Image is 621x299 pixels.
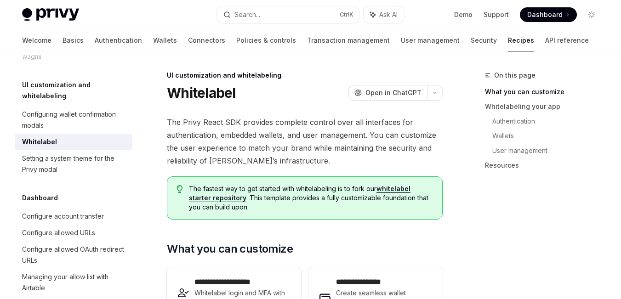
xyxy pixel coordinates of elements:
[485,85,606,99] a: What you can customize
[22,192,58,203] h5: Dashboard
[236,29,296,51] a: Policies & controls
[217,6,359,23] button: Search...CtrlK
[340,11,353,18] span: Ctrl K
[15,106,132,134] a: Configuring wallet confirmation modals
[22,29,51,51] a: Welcome
[22,211,104,222] div: Configure account transfer
[492,129,606,143] a: Wallets
[471,29,497,51] a: Security
[485,158,606,173] a: Resources
[22,109,127,131] div: Configuring wallet confirmation modals
[22,136,57,147] div: Whitelabel
[15,241,132,269] a: Configure allowed OAuth redirect URLs
[15,134,132,150] a: Whitelabel
[15,269,132,296] a: Managing your allow list with Airtable
[15,150,132,178] a: Setting a system theme for the Privy modal
[307,29,390,51] a: Transaction management
[153,29,177,51] a: Wallets
[454,10,473,19] a: Demo
[15,225,132,241] a: Configure allowed URLs
[188,29,225,51] a: Connectors
[379,10,398,19] span: Ask AI
[167,242,293,256] span: What you can customize
[167,71,443,80] div: UI customization and whitelabeling
[167,85,236,101] h1: Whitelabel
[167,116,443,167] span: The Privy React SDK provides complete control over all interfaces for authentication, embedded wa...
[22,271,127,293] div: Managing your allow list with Airtable
[584,7,599,22] button: Toggle dark mode
[22,8,79,21] img: light logo
[22,153,127,175] div: Setting a system theme for the Privy modal
[364,6,404,23] button: Ask AI
[401,29,460,51] a: User management
[348,85,427,101] button: Open in ChatGPT
[365,88,422,97] span: Open in ChatGPT
[95,29,142,51] a: Authentication
[545,29,589,51] a: API reference
[234,9,260,20] div: Search...
[492,143,606,158] a: User management
[527,10,563,19] span: Dashboard
[508,29,534,51] a: Recipes
[63,29,84,51] a: Basics
[494,70,536,81] span: On this page
[177,185,183,193] svg: Tip
[485,99,606,114] a: Whitelabeling your app
[484,10,509,19] a: Support
[520,7,577,22] a: Dashboard
[22,244,127,266] div: Configure allowed OAuth redirect URLs
[492,114,606,129] a: Authentication
[22,227,95,238] div: Configure allowed URLs
[22,79,132,102] h5: UI customization and whitelabeling
[15,208,132,225] a: Configure account transfer
[189,184,433,212] span: The fastest way to get started with whitelabeling is to fork our . This template provides a fully...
